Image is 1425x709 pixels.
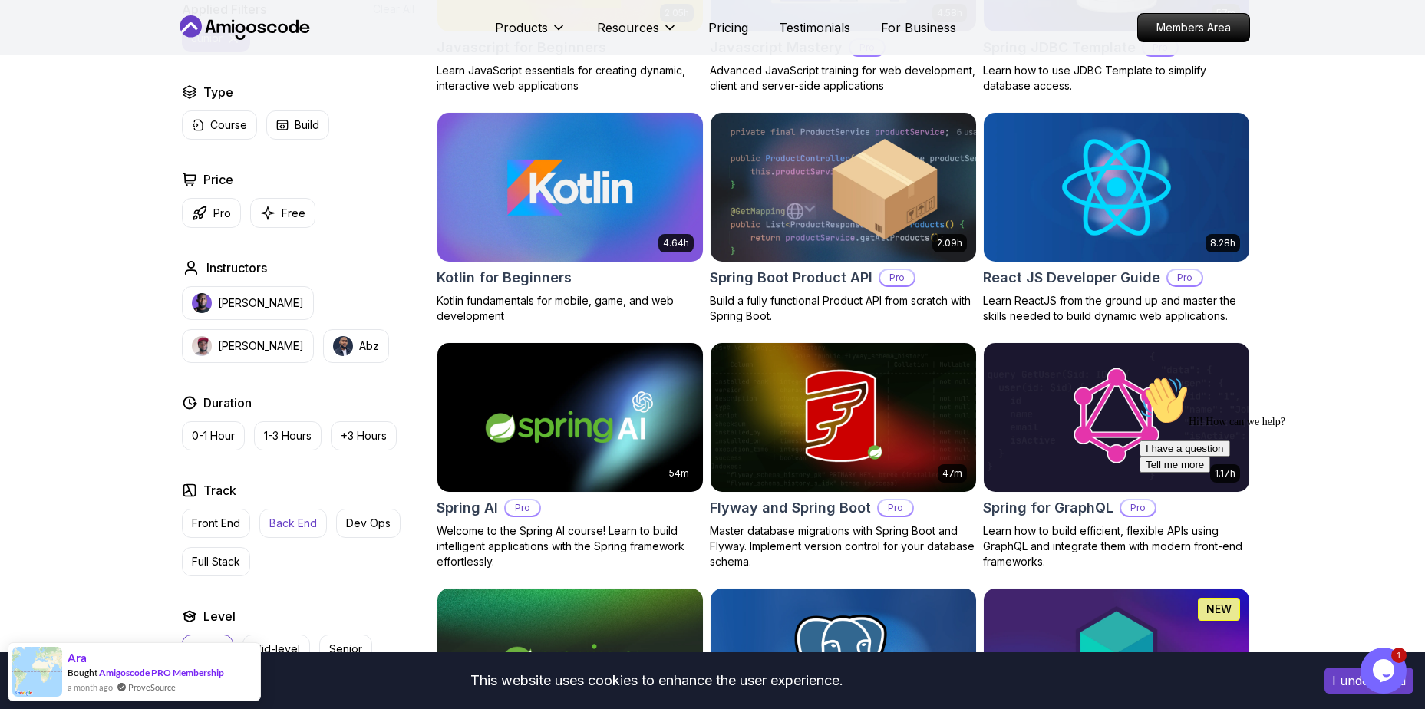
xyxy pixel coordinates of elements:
button: I have a question [6,71,97,87]
h2: Type [203,83,233,101]
span: Hi! How can we help? [6,46,152,58]
button: Free [250,198,315,228]
p: 2.09h [937,237,962,249]
h2: Spring AI [437,497,498,519]
a: Amigoscode PRO Membership [99,667,224,678]
p: 8.28h [1210,237,1235,249]
h2: Kotlin for Beginners [437,267,572,289]
span: a month ago [68,681,113,694]
iframe: chat widget [1361,648,1410,694]
p: Full Stack [192,554,240,569]
p: 54m [669,467,689,480]
p: Advanced JavaScript training for web development, client and server-side applications [710,63,977,94]
a: Spring AI card54mSpring AIProWelcome to the Spring AI course! Learn to build intelligent applicat... [437,342,704,569]
img: Spring AI card [437,343,703,492]
button: Junior [182,635,233,664]
button: Back End [259,509,327,538]
img: :wave: [6,6,55,55]
button: Build [266,110,329,140]
div: This website uses cookies to enhance the user experience. [12,664,1301,697]
p: Senior [329,641,362,657]
button: Products [495,18,566,49]
a: Pricing [708,18,748,37]
a: ProveSource [128,681,176,694]
img: instructor img [333,336,353,356]
p: Master database migrations with Spring Boot and Flyway. Implement version control for your databa... [710,523,977,569]
p: Build [295,117,319,133]
p: Members Area [1138,14,1249,41]
button: Resources [597,18,678,49]
img: provesource social proof notification image [12,647,62,697]
img: React JS Developer Guide card [984,113,1249,262]
button: instructor img[PERSON_NAME] [182,329,314,363]
span: Ara [68,651,87,664]
a: Members Area [1137,13,1250,42]
p: Resources [597,18,659,37]
h2: Track [203,481,236,500]
button: Senior [319,635,372,664]
p: 47m [942,467,962,480]
button: Course [182,110,257,140]
button: 0-1 Hour [182,421,245,450]
h2: Spring Boot Product API [710,267,872,289]
h2: React JS Developer Guide [983,267,1160,289]
iframe: chat widget [1133,370,1410,640]
p: Back End [269,516,317,531]
img: Kotlin for Beginners card [437,113,703,262]
p: Learn how to build efficient, flexible APIs using GraphQL and integrate them with modern front-en... [983,523,1250,569]
span: Bought [68,667,97,678]
a: Testimonials [779,18,850,37]
p: Build a fully functional Product API from scratch with Spring Boot. [710,293,977,324]
p: Pro [213,206,231,221]
h2: Price [203,170,233,189]
h2: Flyway and Spring Boot [710,497,871,519]
p: Pro [1168,270,1202,285]
p: [PERSON_NAME] [218,338,304,354]
a: Kotlin for Beginners card4.64hKotlin for BeginnersKotlin fundamentals for mobile, game, and web d... [437,112,704,324]
p: Abz [359,338,379,354]
a: React JS Developer Guide card8.28hReact JS Developer GuideProLearn ReactJS from the ground up and... [983,112,1250,324]
p: Course [210,117,247,133]
p: Mid-level [252,641,300,657]
button: instructor img[PERSON_NAME] [182,286,314,320]
img: Flyway and Spring Boot card [711,343,976,492]
p: 1-3 Hours [264,428,312,444]
button: Accept cookies [1324,668,1413,694]
p: Learn ReactJS from the ground up and master the skills needed to build dynamic web applications. [983,293,1250,324]
p: Pro [879,500,912,516]
a: Flyway and Spring Boot card47mFlyway and Spring BootProMaster database migrations with Spring Boo... [710,342,977,569]
button: Dev Ops [336,509,401,538]
button: 1-3 Hours [254,421,322,450]
p: Learn JavaScript essentials for creating dynamic, interactive web applications [437,63,704,94]
button: Front End [182,509,250,538]
img: Spring for GraphQL card [984,343,1249,492]
img: instructor img [192,293,212,313]
h2: Instructors [206,259,267,277]
button: Full Stack [182,547,250,576]
p: Welcome to the Spring AI course! Learn to build intelligent applications with the Spring framewor... [437,523,704,569]
button: Pro [182,198,241,228]
p: Learn how to use JDBC Template to simplify database access. [983,63,1250,94]
p: 4.64h [663,237,689,249]
img: instructor img [192,336,212,356]
p: Pro [506,500,539,516]
button: instructor imgAbz [323,329,389,363]
p: Pro [880,270,914,285]
h2: Duration [203,394,252,412]
h2: Spring for GraphQL [983,497,1113,519]
img: Spring Boot Product API card [711,113,976,262]
p: Kotlin fundamentals for mobile, game, and web development [437,293,704,324]
p: Dev Ops [346,516,391,531]
p: Front End [192,516,240,531]
p: [PERSON_NAME] [218,295,304,311]
a: For Business [881,18,956,37]
h2: Level [203,607,236,625]
button: +3 Hours [331,421,397,450]
p: 0-1 Hour [192,428,235,444]
p: Products [495,18,548,37]
div: 👋Hi! How can we help?I have a questionTell me more [6,6,282,103]
button: Tell me more [6,87,77,103]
